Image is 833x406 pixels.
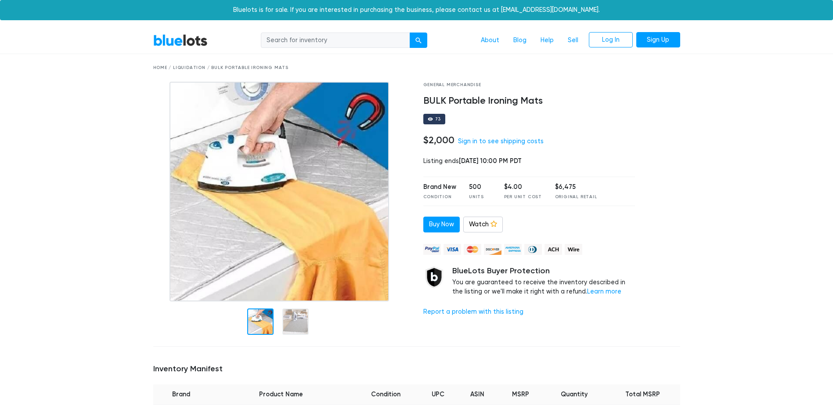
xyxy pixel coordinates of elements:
div: 73 [435,117,441,121]
img: american_express-ae2a9f97a040b4b41f6397f7637041a5861d5f99d0716c09922aba4e24c8547d.png [504,244,522,255]
th: Total MSRP [605,384,680,405]
div: Brand New [423,182,456,192]
div: Original Retail [555,194,597,200]
a: About [474,32,506,49]
img: mastercard-42073d1d8d11d6635de4c079ffdb20a4f30a903dc55d1612383a1b395dd17f39.png [464,244,481,255]
h5: BlueLots Buyer Protection [452,266,635,276]
a: Sell [561,32,585,49]
th: MSRP [498,384,544,405]
div: Per Unit Cost [504,194,542,200]
a: Sign in to see shipping costs [458,138,544,145]
img: paypal_credit-80455e56f6e1299e8d57f40c0dcee7b8cd4ae79b9eccbfc37e2480457ba36de9.png [423,244,441,255]
a: Learn more [587,288,621,295]
th: Condition [353,384,418,405]
img: visa-79caf175f036a155110d1892330093d4c38f53c55c9ec9e2c3a54a56571784bb.png [444,244,461,255]
th: ASIN [457,384,498,405]
div: You are guaranteed to receive the inventory described in the listing or we'll make it right with ... [452,266,635,297]
h4: BULK Portable Ironing Mats [423,95,635,107]
th: UPC [418,384,457,405]
h4: $2,000 [423,134,454,146]
img: wire-908396882fe19aaaffefbd8e17b12f2f29708bd78693273c0e28e3a24408487f.png [565,244,582,255]
a: Blog [506,32,534,49]
div: 500 [469,182,491,192]
input: Search for inventory [261,33,410,48]
h5: Inventory Manifest [153,364,680,374]
div: Listing ends [423,156,635,166]
div: Home / Liquidation / BULK Portable Ironing Mats [153,65,680,71]
img: diners_club-c48f30131b33b1bb0e5d0e2dbd43a8bea4cb12cb2961413e2f4250e06c020426.png [524,244,542,255]
a: Report a problem with this listing [423,308,523,315]
div: Units [469,194,491,200]
a: BlueLots [153,34,208,47]
a: Help [534,32,561,49]
a: Log In [589,32,633,48]
th: Brand [153,384,210,405]
a: Sign Up [636,32,680,48]
div: Condition [423,194,456,200]
div: $4.00 [504,182,542,192]
img: 1ce5f947-25f1-4cb5-bc43-09e76ba2237a-1753550234.jpg [169,82,389,301]
img: buyer_protection_shield-3b65640a83011c7d3ede35a8e5a80bfdfaa6a97447f0071c1475b91a4b0b3d01.png [423,266,445,288]
div: General Merchandise [423,82,635,88]
a: Watch [463,217,503,232]
span: [DATE] 10:00 PM PDT [459,157,522,165]
th: Product Name [209,384,353,405]
img: ach-b7992fed28a4f97f893c574229be66187b9afb3f1a8d16a4691d3d3140a8ab00.png [545,244,562,255]
a: Buy Now [423,217,460,232]
img: discover-82be18ecfda2d062aad2762c1ca80e2d36a4073d45c9e0ffae68cd515fbd3d32.png [484,244,501,255]
div: $6,475 [555,182,597,192]
th: Quantity [544,384,605,405]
